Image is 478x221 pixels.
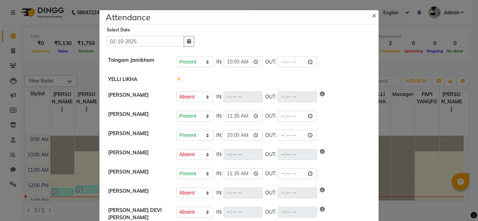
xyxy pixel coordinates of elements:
span: OUT: [265,93,276,101]
span: IN: [216,170,222,177]
div: [PERSON_NAME] [103,187,171,198]
span: IN: [216,132,222,139]
div: [PERSON_NAME] [103,168,171,179]
div: [PERSON_NAME] [103,149,171,160]
i: Show reason [320,91,325,102]
span: OUT: [265,112,276,120]
span: OUT: [265,132,276,139]
div: [PERSON_NAME] [103,91,171,102]
input: Select date [107,36,184,47]
span: × [372,10,377,20]
span: OUT: [265,170,276,177]
button: Close [366,5,384,25]
div: YELLI LIKHA [103,76,171,83]
i: Show reason [320,207,325,218]
i: Show reason [320,149,325,160]
span: OUT: [265,208,276,216]
span: OUT: [265,151,276,158]
span: OUT: [265,189,276,197]
span: OUT: [265,58,276,66]
span: IN: [216,112,222,120]
i: Show reason [320,187,325,198]
div: [PERSON_NAME] [103,111,171,121]
div: [PERSON_NAME] [103,130,171,141]
span: IN: [216,58,222,66]
div: Toingam Jamikham [103,57,171,67]
span: IN: [216,151,222,158]
span: IN: [216,93,222,101]
label: Select Date [107,27,130,33]
span: IN: [216,208,222,216]
span: IN: [216,189,222,197]
h4: Attendance [106,11,150,23]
